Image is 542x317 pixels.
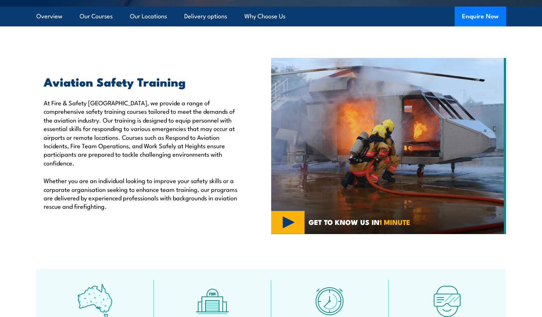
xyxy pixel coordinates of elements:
[130,7,167,26] a: Our Locations
[36,7,62,26] a: Overview
[244,7,285,26] a: Why Choose Us
[271,58,506,234] img: Aviation Courses Australia
[379,216,410,227] strong: 1 MINUTE
[44,76,237,87] h2: Aviation Safety Training
[44,176,237,211] p: Whether you are an individual looking to improve your safety skills or a corporate organisation s...
[455,7,506,26] button: Enquire Now
[80,7,113,26] a: Our Courses
[309,219,410,225] span: GET TO KNOW US IN
[44,98,237,167] p: At Fire & Safety [GEOGRAPHIC_DATA], we provide a range of comprehensive safety training courses t...
[184,7,227,26] a: Delivery options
